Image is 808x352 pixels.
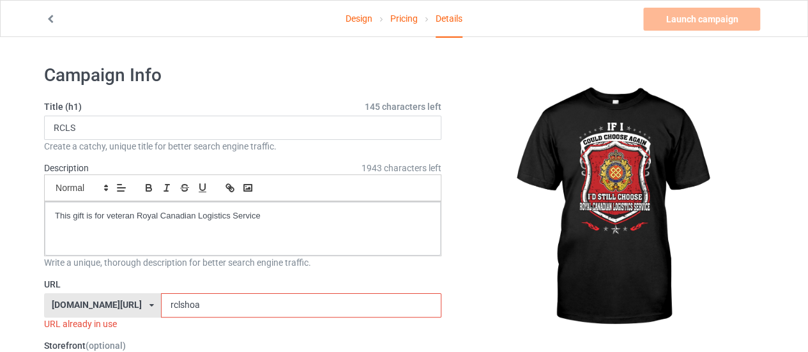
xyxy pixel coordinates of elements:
div: Create a catchy, unique title for better search engine traffic. [44,140,441,153]
p: This gift is for veteran Royal Canadian Logistics Service [55,210,431,222]
a: Pricing [390,1,418,36]
div: Details [436,1,462,38]
span: 1943 characters left [362,162,441,174]
label: URL [44,278,441,291]
div: [DOMAIN_NAME][URL] [52,300,142,309]
label: Storefront [44,339,441,352]
h1: Campaign Info [44,64,441,87]
label: Title (h1) [44,100,441,113]
div: Write a unique, thorough description for better search engine traffic. [44,256,441,269]
a: Design [346,1,372,36]
span: 145 characters left [365,100,441,113]
span: (optional) [86,341,126,351]
label: Description [44,163,89,173]
div: URL already in use [44,318,441,330]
